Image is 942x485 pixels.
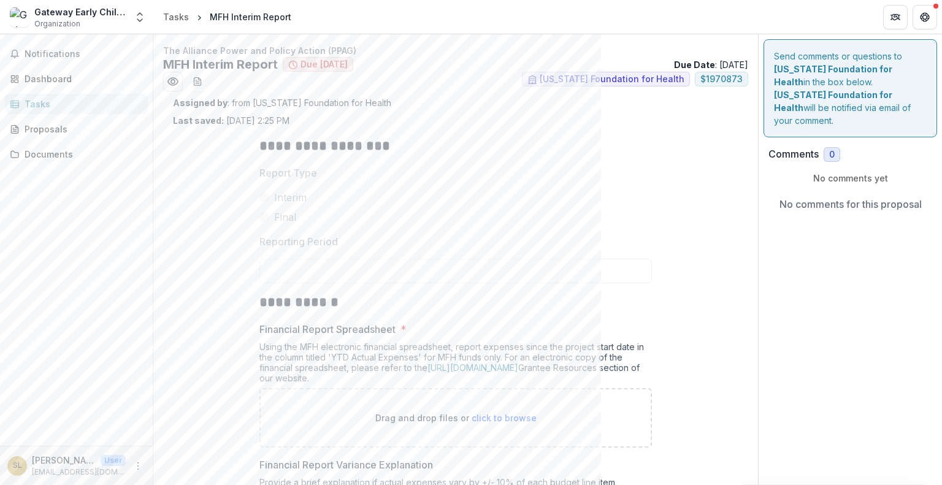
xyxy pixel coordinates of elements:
[32,454,96,467] p: [PERSON_NAME]
[540,74,684,85] span: [US_STATE] Foundation for Health
[674,58,748,71] p: : [DATE]
[158,8,194,26] a: Tasks
[913,5,937,29] button: Get Help
[674,59,715,70] strong: Due Date
[472,413,537,423] span: click to browse
[173,114,289,127] p: [DATE] 2:25 PM
[163,44,748,57] p: The Alliance Power and Policy Action (PPAG)
[5,69,148,89] a: Dashboard
[301,59,348,70] span: Due [DATE]
[259,342,652,388] div: Using the MFH electronic financial spreadsheet, report expenses since the project start date in t...
[768,172,932,185] p: No comments yet
[163,72,183,91] button: Preview 7f5790a2-a1fe-4f87-a4f4-620a8990ae39.pdf
[5,119,148,139] a: Proposals
[173,97,228,108] strong: Assigned by
[5,44,148,64] button: Notifications
[163,57,278,72] h2: MFH Interim Report
[829,150,835,160] span: 0
[259,234,338,249] p: Reporting Period
[131,5,148,29] button: Open entity switcher
[173,96,738,109] p: : from [US_STATE] Foundation for Health
[764,39,937,137] div: Send comments or questions to in the box below. will be notified via email of your comment.
[700,74,743,85] span: $ 1970873
[259,322,396,337] p: Financial Report Spreadsheet
[427,362,518,373] a: [URL][DOMAIN_NAME]
[158,8,296,26] nav: breadcrumb
[779,197,922,212] p: No comments for this proposal
[5,94,148,114] a: Tasks
[375,411,537,424] p: Drag and drop files or
[259,166,317,180] p: Report Type
[883,5,908,29] button: Partners
[25,148,138,161] div: Documents
[768,148,819,160] h2: Comments
[101,455,126,466] p: User
[34,6,126,18] div: Gateway Early Childhood Alliance
[774,90,892,113] strong: [US_STATE] Foundation for Health
[5,144,148,164] a: Documents
[25,72,138,85] div: Dashboard
[25,123,138,136] div: Proposals
[259,457,433,472] p: Financial Report Variance Explanation
[131,459,145,473] button: More
[274,210,296,224] span: Final
[188,72,207,91] button: download-word-button
[13,462,22,470] div: Steffani Lautenschlager
[10,7,29,27] img: Gateway Early Childhood Alliance
[210,10,291,23] div: MFH Interim Report
[274,190,307,205] span: Interim
[32,467,126,478] p: [EMAIL_ADDRESS][DOMAIN_NAME]
[25,49,143,59] span: Notifications
[25,97,138,110] div: Tasks
[163,10,189,23] div: Tasks
[34,18,80,29] span: Organization
[774,64,892,87] strong: [US_STATE] Foundation for Health
[173,115,224,126] strong: Last saved:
